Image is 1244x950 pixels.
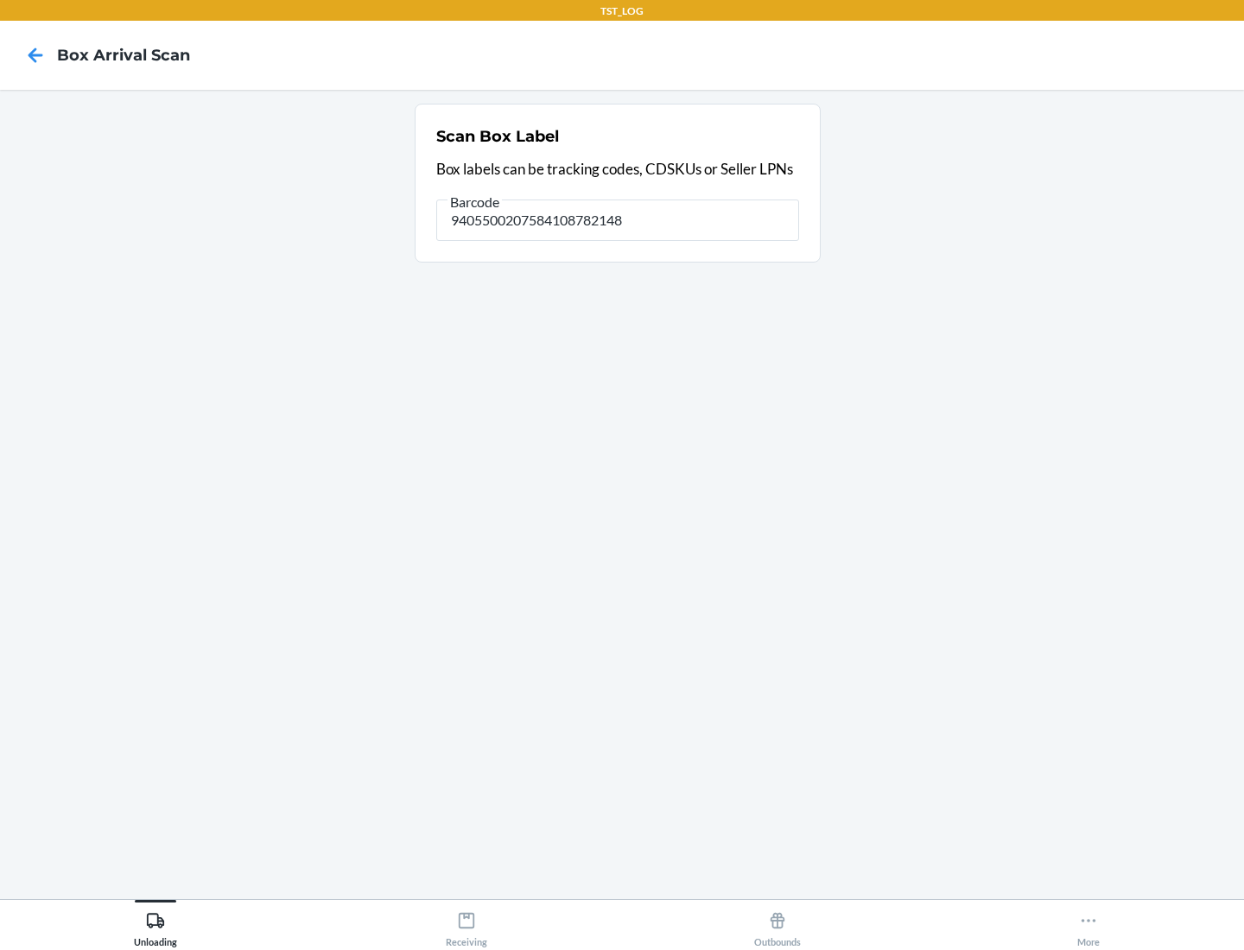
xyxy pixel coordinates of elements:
[754,904,801,947] div: Outbounds
[436,158,799,180] p: Box labels can be tracking codes, CDSKUs or Seller LPNs
[622,900,933,947] button: Outbounds
[436,125,559,148] h2: Scan Box Label
[134,904,177,947] div: Unloading
[446,904,487,947] div: Receiving
[1077,904,1100,947] div: More
[600,3,644,19] p: TST_LOG
[447,193,502,211] span: Barcode
[311,900,622,947] button: Receiving
[57,44,190,66] h4: Box Arrival Scan
[436,199,799,241] input: Barcode
[933,900,1244,947] button: More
